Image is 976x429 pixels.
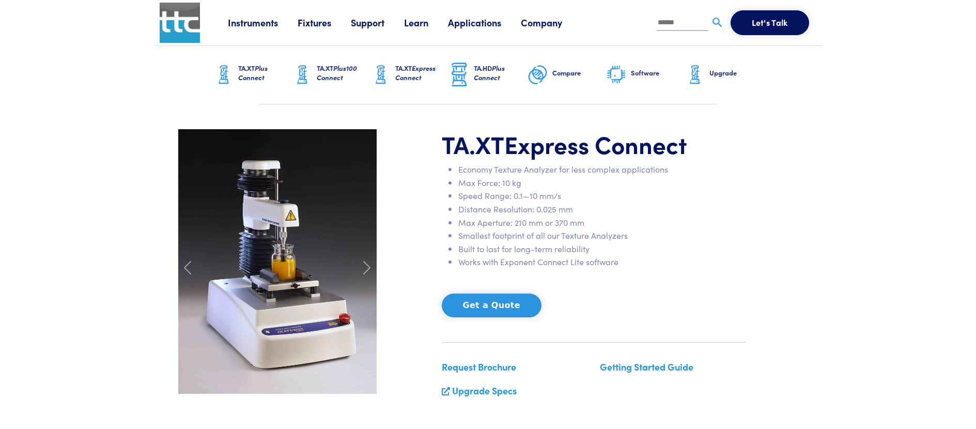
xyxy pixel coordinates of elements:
[238,63,268,82] span: Plus Connect
[685,46,763,104] a: Upgrade
[600,360,693,373] a: Getting Started Guide
[731,10,809,35] button: Let's Talk
[458,229,746,242] li: Smallest footprint of all our Texture Analyzers
[504,127,687,160] span: Express Connect
[395,64,449,82] h6: TA.XT
[458,216,746,229] li: Max Aperture: 210 mm or 370 mm
[458,203,746,216] li: Distance Resolution: 0.025 mm
[404,16,448,29] a: Learn
[458,176,746,190] li: Max Force: 10 kg
[160,3,200,43] img: ttc_logo_1x1_v1.0.png
[213,46,292,104] a: TA.XTPlus Connect
[528,46,606,104] a: Compare
[317,64,370,82] h6: TA.XT
[458,163,746,176] li: Economy Texture Analyzer for less complex applications
[370,46,449,104] a: TA.XTExpress Connect
[552,68,606,78] h6: Compare
[458,189,746,203] li: Speed Range: 0.1—10 mm/s
[458,255,746,269] li: Works with Exponent Connect Lite software
[292,46,370,104] a: TA.XTPlus100 Connect
[317,63,357,82] span: Plus100 Connect
[452,384,517,397] a: Upgrade Specs
[351,16,404,29] a: Support
[370,62,391,88] img: ta-xt-graphic.png
[442,360,516,373] a: Request Brochure
[709,68,763,78] h6: Upgrade
[606,64,627,86] img: software-graphic.png
[449,62,470,88] img: ta-hd-graphic.png
[442,129,746,159] h1: TA.XT
[458,242,746,256] li: Built to last for long-term reliability
[474,63,505,82] span: Plus Connect
[213,62,234,88] img: ta-xt-graphic.png
[178,129,377,394] img: carousel-express-bloom.jpg
[521,16,582,29] a: Company
[606,46,685,104] a: Software
[395,63,436,82] span: Express Connect
[449,46,528,104] a: TA.HDPlus Connect
[631,68,685,78] h6: Software
[228,16,298,29] a: Instruments
[528,62,548,88] img: compare-graphic.png
[474,64,528,82] h6: TA.HD
[685,62,705,88] img: ta-xt-graphic.png
[298,16,351,29] a: Fixtures
[448,16,521,29] a: Applications
[442,294,541,317] button: Get a Quote
[292,62,313,88] img: ta-xt-graphic.png
[238,64,292,82] h6: TA.XT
